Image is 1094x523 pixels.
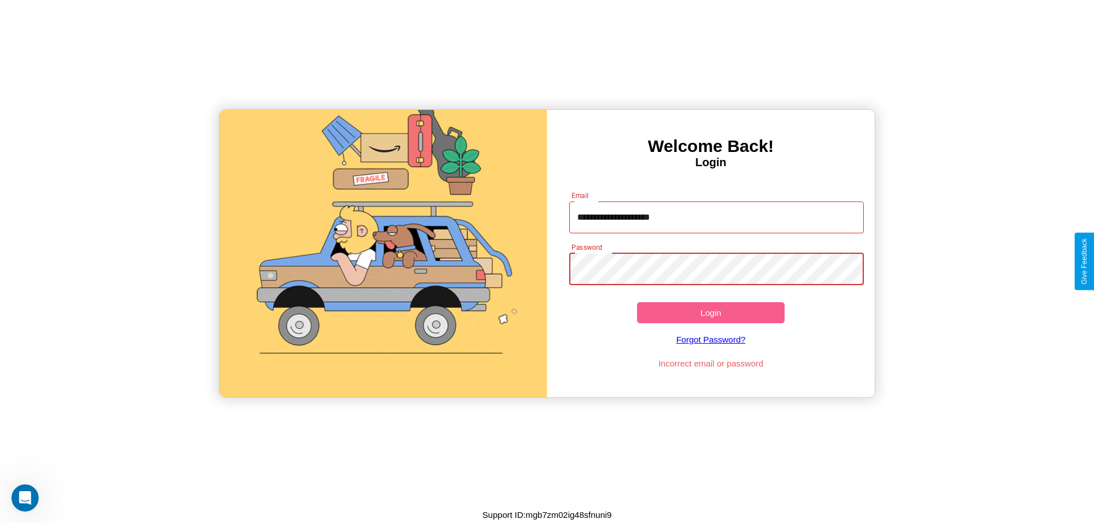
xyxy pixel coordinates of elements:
p: Incorrect email or password [564,356,859,371]
label: Email [572,191,589,200]
p: Support ID: mgb7zm02ig48sfnuni9 [483,507,612,522]
button: Login [637,302,785,323]
h3: Welcome Back! [547,137,875,156]
img: gif [219,110,547,397]
h4: Login [547,156,875,169]
iframe: Intercom live chat [11,484,39,512]
div: Give Feedback [1080,238,1088,285]
label: Password [572,242,602,252]
a: Forgot Password? [564,323,859,356]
